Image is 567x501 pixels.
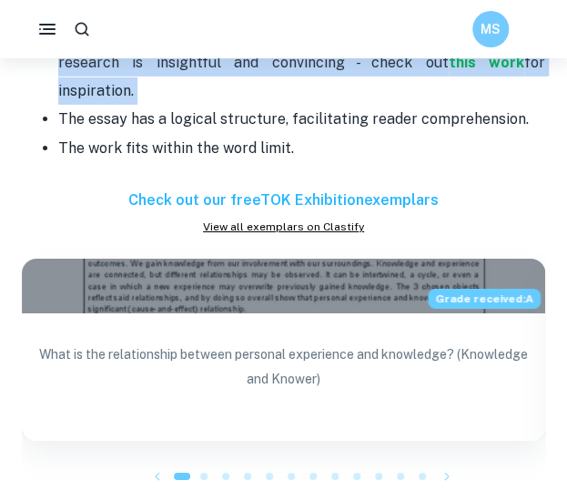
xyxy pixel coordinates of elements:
span: Grade received: A [428,289,541,309]
a: Blog exemplar: What is the relationship between personaGrade received:AWhat is the relationship b... [22,259,545,441]
h6: Check out our free TOK Exhibition exemplars [22,189,545,211]
a: View all exemplars on Clastify [22,219,545,235]
p: The essay has a logical structure, facilitating reader comprehension. [58,106,545,133]
h6: MS [481,19,501,39]
p: The work fits within the word limit. [58,135,545,162]
button: MS [472,11,509,47]
p: All presented claims are well-supported by appropriate evidence, the research is insightful and c... [58,22,545,105]
a: this work [449,54,524,71]
p: What is the relationship between personal experience and knowledge? (Knowledge and Knower) [36,343,531,423]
